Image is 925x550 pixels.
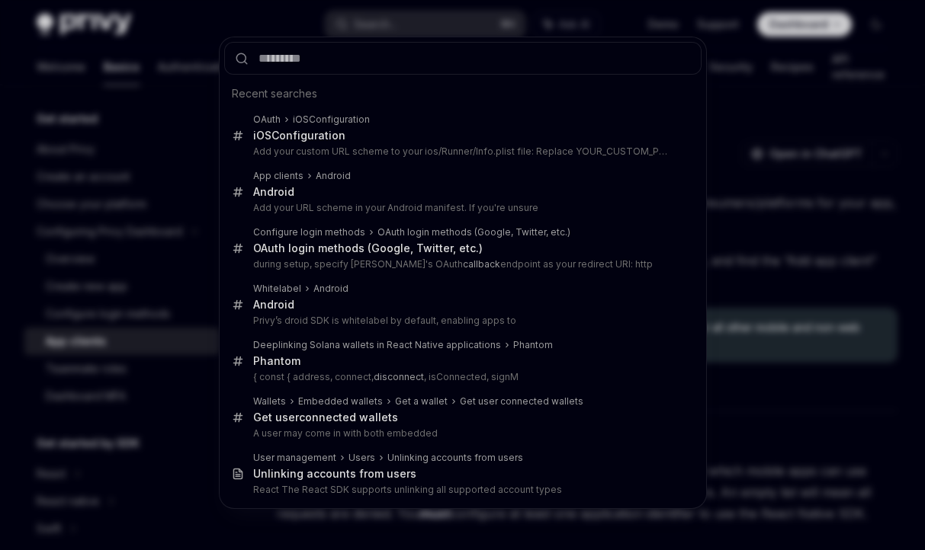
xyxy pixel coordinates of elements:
div: Get user s [253,411,398,424]
div: Unlinking accounts from users [387,452,523,464]
div: User management [253,452,336,464]
p: React The React SDK supports unlinking all supported account types [253,484,670,496]
div: Whitelabel [253,283,301,295]
b: Android [316,170,351,181]
div: Get user connected wallets [460,395,583,408]
b: disconnect [374,371,424,382]
p: Add your URL scheme in your Android manifest. If you're unsure [253,202,670,214]
div: Phantom [513,339,553,351]
p: Privy’s droid SDK is whitelabel by default, enabling apps to [253,315,670,327]
div: ing accounts from users [253,467,416,481]
div: OAuth login methods (Google, Twitter, etc.) [377,226,570,238]
b: iOS [253,129,271,142]
p: { const { address, connect, , isConnected, signM [253,371,670,383]
div: OAuth [253,114,281,126]
div: Configure login methods [253,226,365,238]
b: Android [313,283,348,294]
p: A user may come in with both embedded [253,427,670,440]
div: Embedded wallets [298,395,383,408]
b: Android [253,298,294,311]
b: callback [463,258,500,270]
b: connected wallet [299,411,392,424]
div: App clients [253,170,304,182]
div: Configuration [293,114,370,126]
p: Add your custom URL scheme to your ios/Runner/Info.plist file: Replace YOUR_CUSTOM_PRIVY_OAUTH_SCHE [253,145,670,158]
span: Recent searches [232,86,317,101]
div: Configuration [253,129,345,142]
div: OAuth login methods (Google, Twitter, etc.) [253,241,483,255]
b: iOS [293,114,309,125]
b: Android [253,185,294,198]
div: Users [348,452,375,464]
div: Wallets [253,395,286,408]
div: Phantom [253,354,300,368]
div: Deeplinking Solana wallets in React Native applications [253,339,501,351]
b: Unlink [253,467,287,480]
p: during setup, specify [PERSON_NAME]'s OAuth endpoint as your redirect URI: http [253,258,670,270]
div: Get a wallet [395,395,448,408]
